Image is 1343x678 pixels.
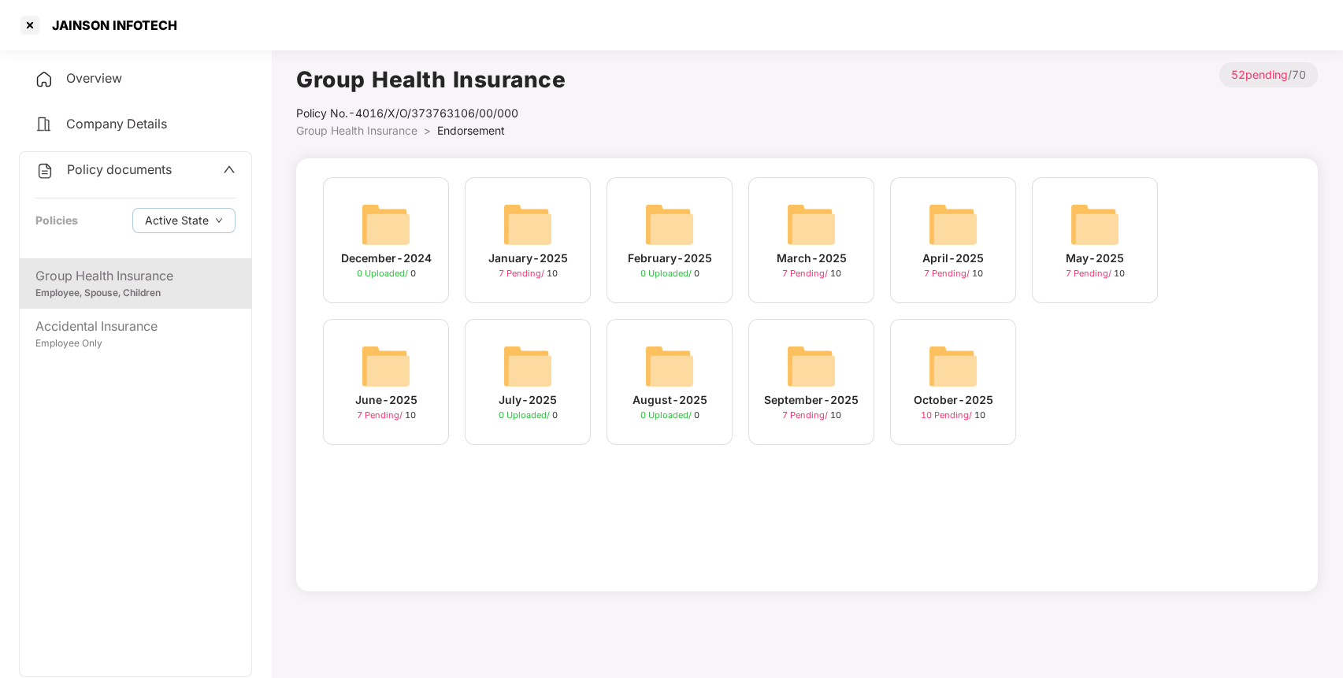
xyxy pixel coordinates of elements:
div: October-2025 [914,391,993,409]
div: JAINSON INFOTECH [43,17,177,33]
span: Policy documents [67,161,172,177]
img: svg+xml;base64,PHN2ZyB4bWxucz0iaHR0cDovL3d3dy53My5vcmcvMjAwMC9zdmciIHdpZHRoPSI2NCIgaGVpZ2h0PSI2NC... [1070,199,1120,250]
div: 10 [499,267,558,280]
div: 0 [357,267,416,280]
span: 7 Pending / [782,409,830,421]
span: Active State [145,212,209,229]
img: svg+xml;base64,PHN2ZyB4bWxucz0iaHR0cDovL3d3dy53My5vcmcvMjAwMC9zdmciIHdpZHRoPSI2NCIgaGVpZ2h0PSI2NC... [644,199,695,250]
img: svg+xml;base64,PHN2ZyB4bWxucz0iaHR0cDovL3d3dy53My5vcmcvMjAwMC9zdmciIHdpZHRoPSI2NCIgaGVpZ2h0PSI2NC... [786,199,837,250]
div: January-2025 [488,250,568,267]
p: / 70 [1219,62,1318,87]
div: 0 [640,409,699,422]
span: 7 Pending / [924,268,972,279]
span: 52 pending [1231,68,1288,81]
img: svg+xml;base64,PHN2ZyB4bWxucz0iaHR0cDovL3d3dy53My5vcmcvMjAwMC9zdmciIHdpZHRoPSI2NCIgaGVpZ2h0PSI2NC... [644,341,695,391]
img: svg+xml;base64,PHN2ZyB4bWxucz0iaHR0cDovL3d3dy53My5vcmcvMjAwMC9zdmciIHdpZHRoPSI2NCIgaGVpZ2h0PSI2NC... [361,199,411,250]
div: Policy No.- 4016/X/O/373763106/00/000 [296,105,566,122]
div: 10 [1066,267,1125,280]
span: > [424,124,431,137]
div: Policies [35,212,78,229]
span: 0 Uploaded / [640,409,694,421]
div: June-2025 [355,391,417,409]
div: Accidental Insurance [35,317,236,336]
div: December-2024 [341,250,432,267]
span: 7 Pending / [499,268,547,279]
div: 0 [499,409,558,422]
img: svg+xml;base64,PHN2ZyB4bWxucz0iaHR0cDovL3d3dy53My5vcmcvMjAwMC9zdmciIHdpZHRoPSI2NCIgaGVpZ2h0PSI2NC... [928,199,978,250]
img: svg+xml;base64,PHN2ZyB4bWxucz0iaHR0cDovL3d3dy53My5vcmcvMjAwMC9zdmciIHdpZHRoPSIyNCIgaGVpZ2h0PSIyNC... [35,70,54,89]
div: 0 [640,267,699,280]
div: 10 [924,267,983,280]
img: svg+xml;base64,PHN2ZyB4bWxucz0iaHR0cDovL3d3dy53My5vcmcvMjAwMC9zdmciIHdpZHRoPSI2NCIgaGVpZ2h0PSI2NC... [361,341,411,391]
div: March-2025 [777,250,847,267]
span: 7 Pending / [1066,268,1114,279]
img: svg+xml;base64,PHN2ZyB4bWxucz0iaHR0cDovL3d3dy53My5vcmcvMjAwMC9zdmciIHdpZHRoPSIyNCIgaGVpZ2h0PSIyNC... [35,161,54,180]
span: up [223,163,236,176]
span: Overview [66,70,122,86]
div: February-2025 [628,250,712,267]
img: svg+xml;base64,PHN2ZyB4bWxucz0iaHR0cDovL3d3dy53My5vcmcvMjAwMC9zdmciIHdpZHRoPSIyNCIgaGVpZ2h0PSIyNC... [35,115,54,134]
div: August-2025 [633,391,707,409]
img: svg+xml;base64,PHN2ZyB4bWxucz0iaHR0cDovL3d3dy53My5vcmcvMjAwMC9zdmciIHdpZHRoPSI2NCIgaGVpZ2h0PSI2NC... [503,199,553,250]
div: Employee, Spouse, Children [35,286,236,301]
img: svg+xml;base64,PHN2ZyB4bWxucz0iaHR0cDovL3d3dy53My5vcmcvMjAwMC9zdmciIHdpZHRoPSI2NCIgaGVpZ2h0PSI2NC... [786,341,837,391]
span: Company Details [66,116,167,132]
span: 7 Pending / [357,409,405,421]
div: April-2025 [922,250,984,267]
div: May-2025 [1066,250,1124,267]
h1: Group Health Insurance [296,62,566,97]
div: July-2025 [499,391,557,409]
div: Group Health Insurance [35,266,236,286]
div: 10 [782,267,841,280]
img: svg+xml;base64,PHN2ZyB4bWxucz0iaHR0cDovL3d3dy53My5vcmcvMjAwMC9zdmciIHdpZHRoPSI2NCIgaGVpZ2h0PSI2NC... [928,341,978,391]
span: 0 Uploaded / [357,268,410,279]
div: 10 [782,409,841,422]
span: 10 Pending / [921,409,974,421]
span: Group Health Insurance [296,124,417,137]
span: 0 Uploaded / [499,409,552,421]
div: 10 [921,409,985,422]
img: svg+xml;base64,PHN2ZyB4bWxucz0iaHR0cDovL3d3dy53My5vcmcvMjAwMC9zdmciIHdpZHRoPSI2NCIgaGVpZ2h0PSI2NC... [503,341,553,391]
button: Active Statedown [132,208,236,233]
span: Endorsement [437,124,505,137]
span: 7 Pending / [782,268,830,279]
span: 0 Uploaded / [640,268,694,279]
div: Employee Only [35,336,236,351]
div: September-2025 [764,391,859,409]
span: down [215,217,223,225]
div: 10 [357,409,416,422]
